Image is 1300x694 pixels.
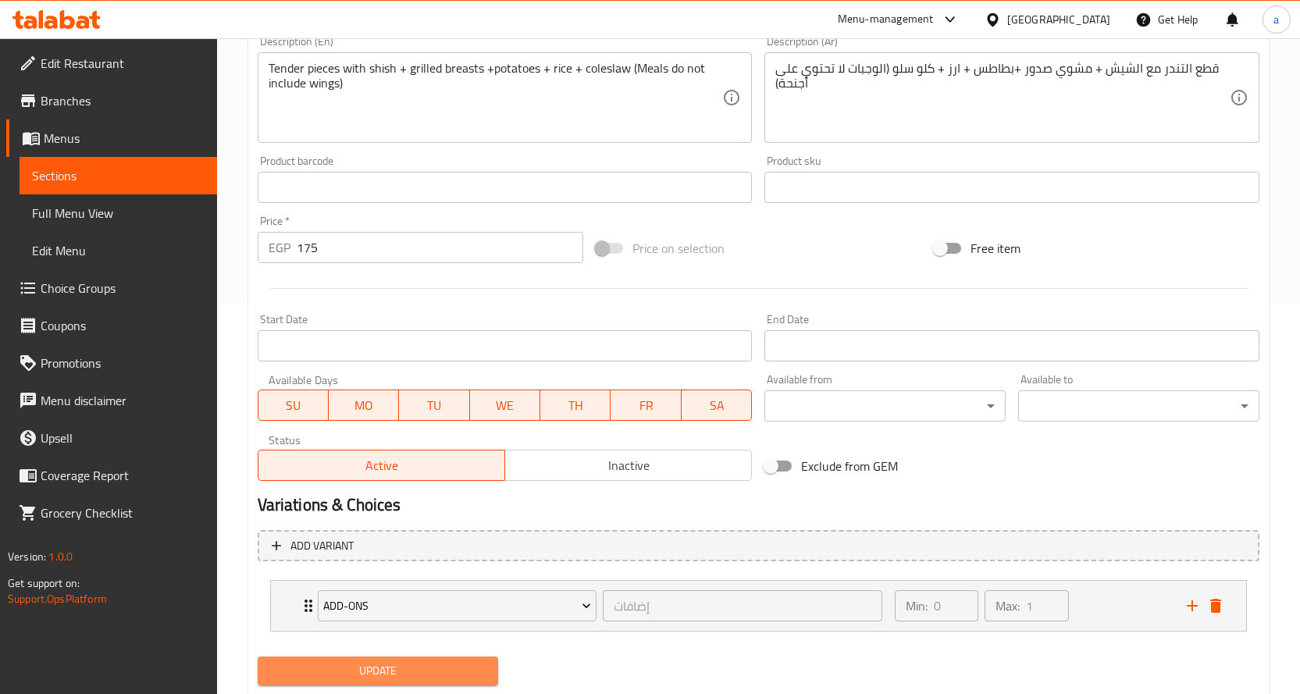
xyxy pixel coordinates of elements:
[6,344,217,382] a: Promotions
[632,239,725,258] span: Price on selection
[8,573,80,593] span: Get support on:
[41,504,205,522] span: Grocery Checklist
[265,394,322,417] span: SU
[44,129,205,148] span: Menus
[329,390,399,421] button: MO
[269,238,290,257] p: EGP
[775,61,1230,135] textarea: قطع التندر مع الشيش + مشوي صدور +بطاطس + ارز + كلو سلو (الوجبات لا تحتوي على أجنحة)
[41,91,205,110] span: Branches
[6,269,217,307] a: Choice Groups
[41,391,205,410] span: Menu disclaimer
[476,394,534,417] span: WE
[8,589,107,609] a: Support.OpsPlatform
[258,493,1259,517] h2: Variations & Choices
[1273,11,1279,28] span: a
[8,546,46,567] span: Version:
[318,590,597,621] button: Add-ons
[323,596,591,616] span: Add-ons
[20,157,217,194] a: Sections
[271,581,1246,631] div: Expand
[547,394,604,417] span: TH
[41,316,205,335] span: Coupons
[6,382,217,419] a: Menu disclaimer
[6,44,217,82] a: Edit Restaurant
[1007,11,1110,28] div: [GEOGRAPHIC_DATA]
[41,354,205,372] span: Promotions
[41,54,205,73] span: Edit Restaurant
[6,119,217,157] a: Menus
[20,194,217,232] a: Full Menu View
[764,390,1006,422] div: ​
[32,241,205,260] span: Edit Menu
[258,574,1259,638] li: Expand
[258,450,505,481] button: Active
[6,457,217,494] a: Coverage Report
[6,494,217,532] a: Grocery Checklist
[995,596,1020,615] p: Max:
[540,390,611,421] button: TH
[399,390,469,421] button: TU
[682,390,752,421] button: SA
[258,530,1259,562] button: Add variant
[971,239,1020,258] span: Free item
[258,172,753,203] input: Please enter product barcode
[906,596,928,615] p: Min:
[1181,594,1204,617] button: add
[1018,390,1259,422] div: ​
[470,390,540,421] button: WE
[611,390,681,421] button: FR
[764,172,1259,203] input: Please enter product sku
[6,419,217,457] a: Upsell
[504,450,752,481] button: Inactive
[270,661,486,681] span: Update
[41,466,205,485] span: Coverage Report
[511,454,746,477] span: Inactive
[32,166,205,185] span: Sections
[258,657,499,685] button: Update
[6,307,217,344] a: Coupons
[290,536,354,556] span: Add variant
[20,232,217,269] a: Edit Menu
[265,454,499,477] span: Active
[297,232,583,263] input: Please enter price
[335,394,393,417] span: MO
[32,204,205,222] span: Full Menu View
[269,61,723,135] textarea: Tender pieces with shish + grilled breasts +potatoes + rice + coleslaw (Meals do not include wings)
[617,394,675,417] span: FR
[6,82,217,119] a: Branches
[41,429,205,447] span: Upsell
[41,279,205,297] span: Choice Groups
[688,394,746,417] span: SA
[405,394,463,417] span: TU
[258,390,329,421] button: SU
[801,457,898,475] span: Exclude from GEM
[48,546,73,567] span: 1.0.0
[838,10,934,29] div: Menu-management
[1204,594,1227,617] button: delete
